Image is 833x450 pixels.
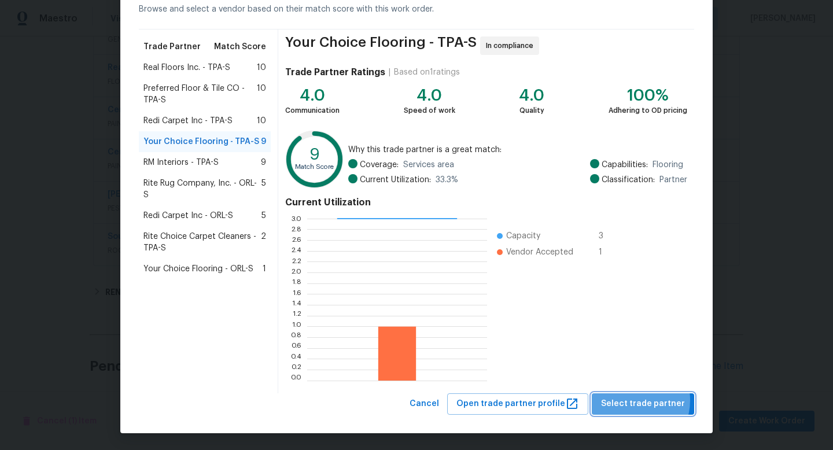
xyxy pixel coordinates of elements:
[436,174,458,186] span: 33.3 %
[456,397,579,411] span: Open trade partner profile
[291,269,301,276] text: 2.0
[293,290,301,297] text: 1.6
[348,144,687,156] span: Why this trade partner is a great match:
[403,159,454,171] span: Services area
[261,178,266,201] span: 5
[659,174,687,186] span: Partner
[404,90,455,101] div: 4.0
[143,157,219,168] span: RM Interiors - TPA-S
[360,159,399,171] span: Coverage:
[293,312,301,319] text: 1.2
[291,366,301,373] text: 0.2
[292,301,301,308] text: 1.4
[447,393,588,415] button: Open trade partner profile
[609,105,687,116] div: Adhering to OD pricing
[506,246,573,258] span: Vendor Accepted
[291,248,301,254] text: 2.4
[309,146,320,163] text: 9
[519,105,544,116] div: Quality
[143,210,233,222] span: Redi Carpet Inc - ORL-S
[261,210,266,222] span: 5
[385,67,394,78] div: |
[290,334,301,341] text: 0.8
[214,41,266,53] span: Match Score
[143,62,230,73] span: Real Floors Inc. - TPA-S
[257,83,266,106] span: 10
[599,246,617,258] span: 1
[257,115,266,127] span: 10
[285,105,340,116] div: Communication
[261,157,266,168] span: 9
[519,90,544,101] div: 4.0
[404,105,455,116] div: Speed of work
[285,67,385,78] h4: Trade Partner Ratings
[599,230,617,242] span: 3
[143,41,201,53] span: Trade Partner
[291,345,301,352] text: 0.6
[285,90,340,101] div: 4.0
[295,164,334,170] text: Match Score
[291,215,301,222] text: 3.0
[486,40,538,51] span: In compliance
[653,159,683,171] span: Flooring
[143,136,259,147] span: Your Choice Flooring - TPA-S
[360,174,431,186] span: Current Utilization:
[290,377,301,384] text: 0.0
[263,263,266,275] span: 1
[292,323,301,330] text: 1.0
[292,258,301,265] text: 2.2
[394,67,460,78] div: Based on 1 ratings
[285,36,477,55] span: Your Choice Flooring - TPA-S
[601,397,685,411] span: Select trade partner
[410,397,439,411] span: Cancel
[257,62,266,73] span: 10
[292,237,301,244] text: 2.6
[602,174,655,186] span: Classification:
[143,231,261,254] span: Rite Choice Carpet Cleaners - TPA-S
[506,230,540,242] span: Capacity
[291,226,301,233] text: 2.8
[405,393,444,415] button: Cancel
[292,280,301,287] text: 1.8
[261,136,266,147] span: 9
[143,263,253,275] span: Your Choice Flooring - ORL-S
[143,115,233,127] span: Redi Carpet Inc - TPA-S
[285,197,687,208] h4: Current Utilization
[609,90,687,101] div: 100%
[602,159,648,171] span: Capabilities:
[592,393,694,415] button: Select trade partner
[143,83,257,106] span: Preferred Floor & Tile CO - TPA-S
[261,231,266,254] span: 2
[143,178,261,201] span: Rite Rug Company, Inc. - ORL-S
[290,355,301,362] text: 0.4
